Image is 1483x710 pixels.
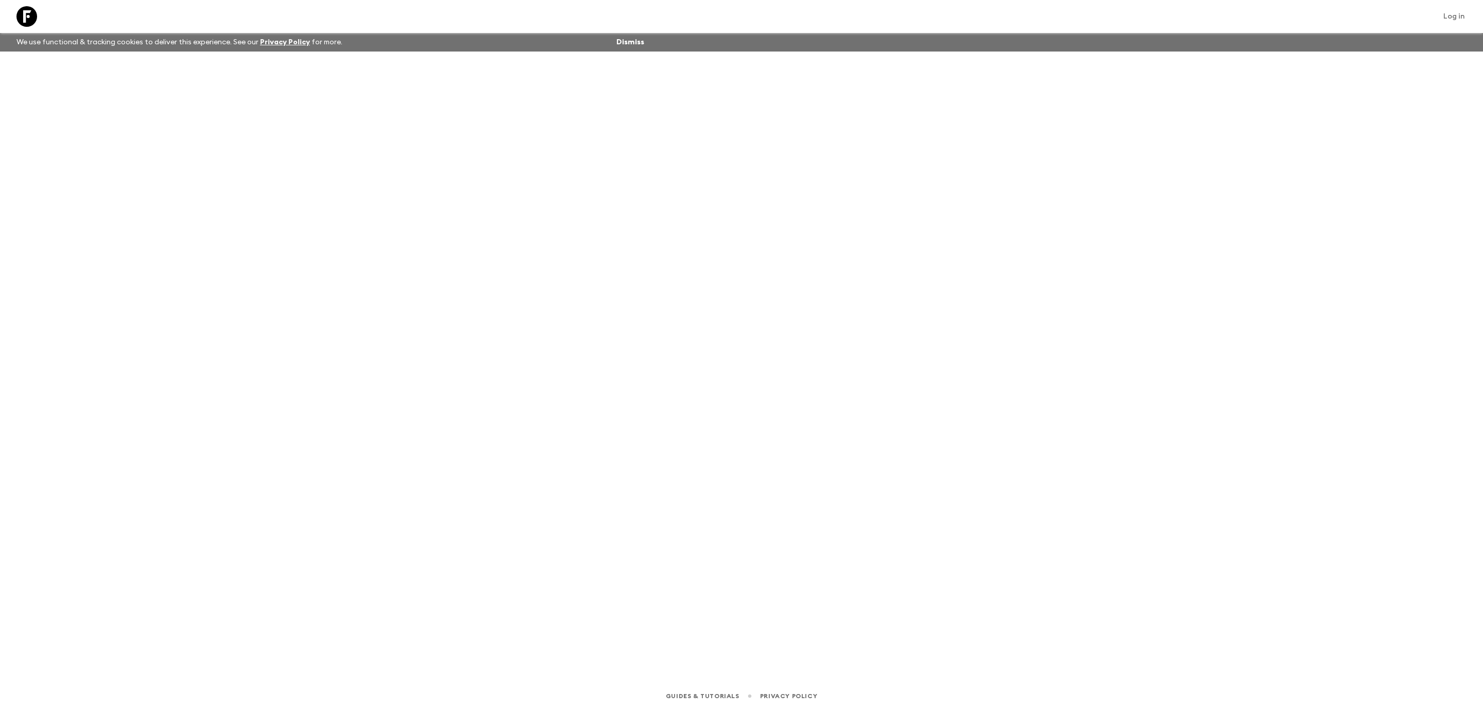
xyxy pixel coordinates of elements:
[1438,9,1471,24] a: Log in
[666,690,739,702] a: Guides & Tutorials
[614,35,647,49] button: Dismiss
[760,690,817,702] a: Privacy Policy
[12,33,347,52] p: We use functional & tracking cookies to deliver this experience. See our for more.
[260,39,310,46] a: Privacy Policy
